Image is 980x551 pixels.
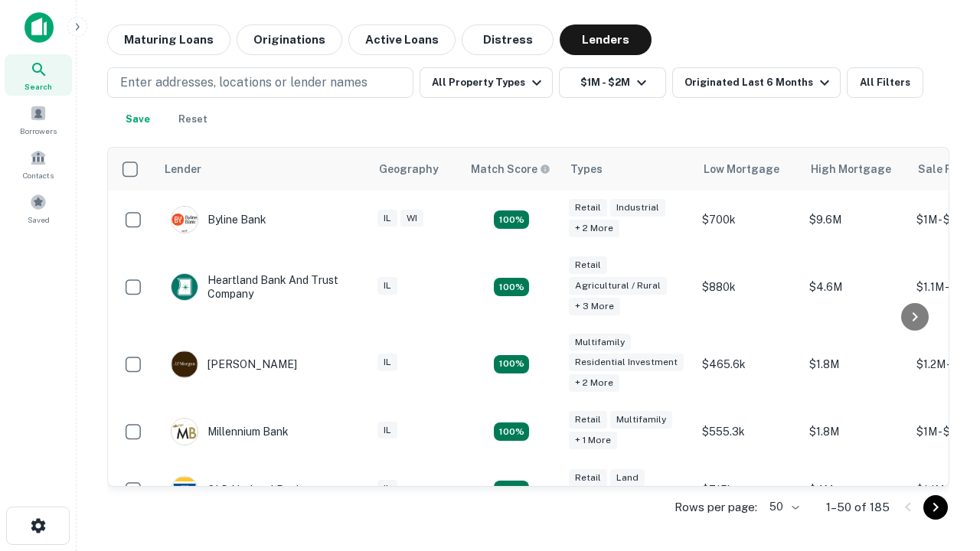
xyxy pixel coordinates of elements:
div: IL [377,277,397,295]
button: Distress [462,24,554,55]
div: Low Mortgage [704,160,779,178]
div: Matching Properties: 18, hasApolloMatch: undefined [494,481,529,499]
div: IL [377,210,397,227]
button: All Filters [847,67,923,98]
div: Matching Properties: 17, hasApolloMatch: undefined [494,278,529,296]
img: picture [171,419,198,445]
div: Millennium Bank [171,418,289,445]
button: All Property Types [420,67,553,98]
a: Saved [5,187,72,229]
div: Capitalize uses an advanced AI algorithm to match your search with the best lender. The match sco... [471,161,550,178]
div: Multifamily [569,334,631,351]
div: IL [377,422,397,439]
button: Reset [168,104,217,135]
a: Contacts [5,143,72,184]
p: 1–50 of 185 [826,498,890,517]
div: Lender [165,160,201,178]
button: Enter addresses, locations or lender names [107,67,413,98]
td: $1.8M [802,326,909,403]
td: $880k [694,249,802,326]
div: + 1 more [569,432,617,449]
div: Matching Properties: 16, hasApolloMatch: undefined [494,422,529,441]
div: Matching Properties: 20, hasApolloMatch: undefined [494,210,529,229]
button: Maturing Loans [107,24,230,55]
div: 50 [763,496,802,518]
div: OLD National Bank [171,476,302,504]
button: Lenders [560,24,652,55]
div: Byline Bank [171,206,266,233]
div: Retail [569,256,607,274]
th: High Mortgage [802,148,909,191]
th: Lender [155,148,370,191]
iframe: Chat Widget [903,429,980,502]
div: Retail [569,469,607,487]
th: Low Mortgage [694,148,802,191]
th: Types [561,148,694,191]
div: Originated Last 6 Months [684,73,834,92]
div: Matching Properties: 27, hasApolloMatch: undefined [494,355,529,373]
button: $1M - $2M [559,67,666,98]
div: + 2 more [569,374,619,392]
td: $715k [694,461,802,519]
img: picture [171,207,198,233]
th: Capitalize uses an advanced AI algorithm to match your search with the best lender. The match sco... [462,148,561,191]
p: Rows per page: [675,498,757,517]
div: Residential Investment [569,354,684,371]
div: Multifamily [610,411,672,429]
td: $9.6M [802,191,909,249]
div: Retail [569,199,607,217]
div: Types [570,160,603,178]
button: Active Loans [348,24,456,55]
div: [PERSON_NAME] [171,350,297,378]
img: picture [171,351,198,377]
div: Heartland Bank And Trust Company [171,273,354,301]
button: Save your search to get updates of matches that match your search criteria. [113,104,162,135]
button: Go to next page [923,495,948,520]
button: Originated Last 6 Months [672,67,841,98]
span: Contacts [23,169,54,181]
div: Geography [379,160,439,178]
div: + 3 more [569,298,620,315]
img: capitalize-icon.png [24,12,54,43]
span: Search [24,80,52,93]
a: Search [5,54,72,96]
div: IL [377,480,397,497]
th: Geography [370,148,462,191]
td: $465.6k [694,326,802,403]
td: $4.6M [802,249,909,326]
div: + 2 more [569,220,619,237]
div: IL [377,354,397,371]
img: picture [171,477,198,503]
div: Industrial [610,199,665,217]
div: Retail [569,411,607,429]
td: $700k [694,191,802,249]
span: Saved [28,214,50,226]
h6: Match Score [471,161,547,178]
div: WI [400,210,423,227]
td: $4M [802,461,909,519]
img: picture [171,274,198,300]
a: Borrowers [5,99,72,140]
td: $1.8M [802,403,909,461]
button: Originations [237,24,342,55]
td: $555.3k [694,403,802,461]
p: Enter addresses, locations or lender names [120,73,367,92]
span: Borrowers [20,125,57,137]
div: Agricultural / Rural [569,277,667,295]
div: Land [610,469,645,487]
div: High Mortgage [811,160,891,178]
